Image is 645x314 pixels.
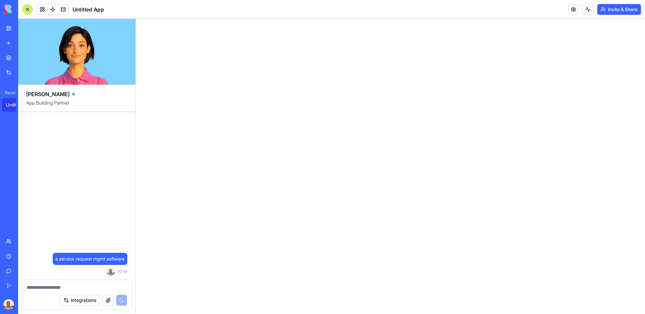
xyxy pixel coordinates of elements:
[2,98,29,112] a: Untitled App
[118,269,127,274] span: 10:14
[6,102,25,108] div: Untitled App
[107,268,115,276] img: ACg8ocIKvyvt9Z4jIZRo7cwwnrPfFI9zjgZJfIojyeX76aFOwzzYkmEA=s96-c
[2,90,16,95] span: Recent
[60,295,100,306] button: Integrations
[55,256,125,262] span: a service request mgmt software
[26,100,127,112] span: App Building Partner
[3,299,14,310] img: ACg8ocIKvyvt9Z4jIZRo7cwwnrPfFI9zjgZJfIojyeX76aFOwzzYkmEA=s96-c
[73,5,104,13] span: Untitled App
[26,90,70,98] span: [PERSON_NAME]
[5,5,46,14] img: logo
[597,4,641,15] button: Invite & Share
